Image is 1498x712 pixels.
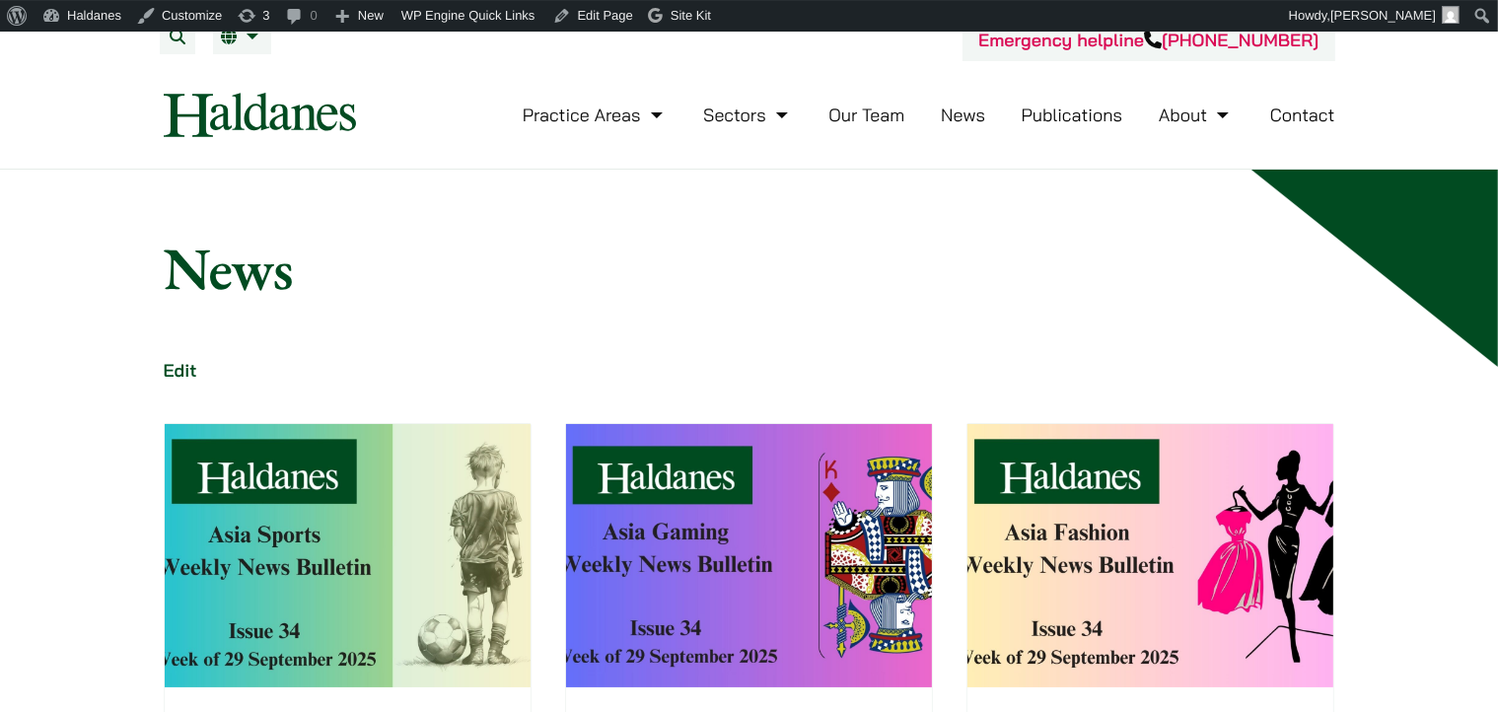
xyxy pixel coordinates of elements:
[1330,8,1436,23] span: [PERSON_NAME]
[978,29,1319,51] a: Emergency helpline[PHONE_NUMBER]
[164,93,356,137] img: Logo of Haldanes
[1022,104,1123,126] a: Publications
[160,19,195,54] button: Search
[941,104,985,126] a: News
[703,104,792,126] a: Sectors
[671,8,711,23] span: Site Kit
[164,359,197,382] a: Edit
[523,104,668,126] a: Practice Areas
[1159,104,1234,126] a: About
[221,29,263,44] a: EN
[1270,104,1335,126] a: Contact
[164,233,1335,304] h1: News
[828,104,904,126] a: Our Team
